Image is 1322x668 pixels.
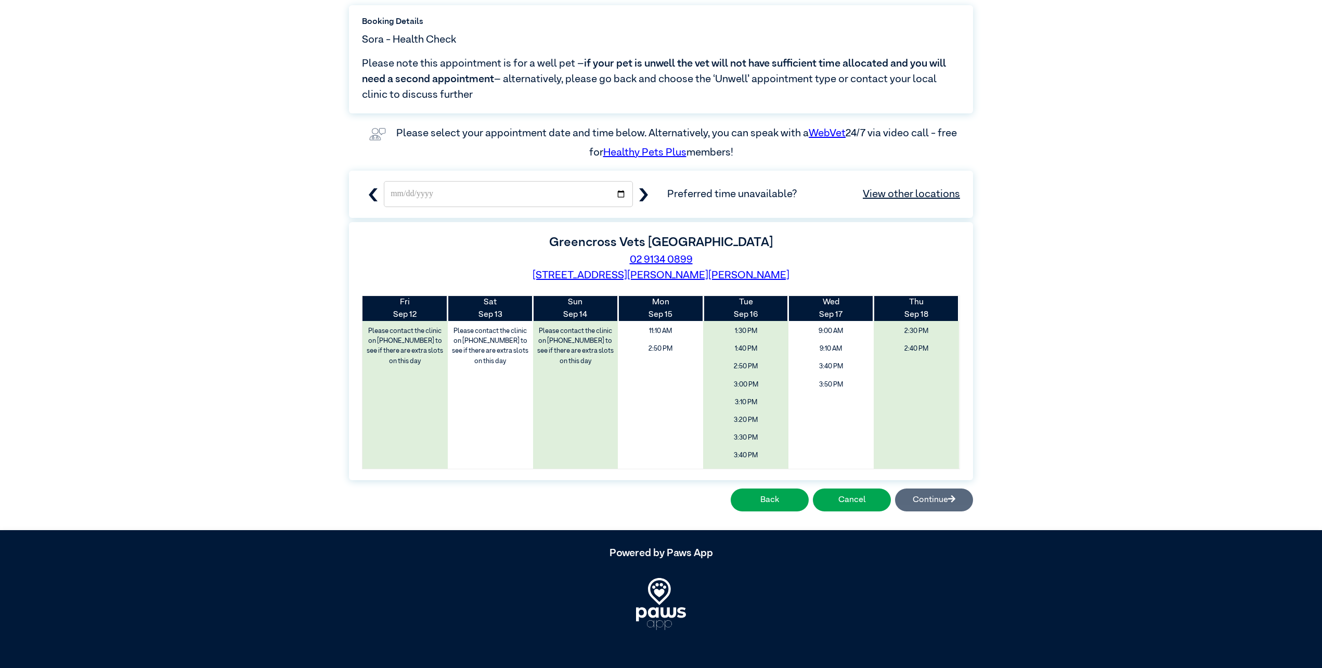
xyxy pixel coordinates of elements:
span: 11:10 AM [621,324,699,339]
span: 3:00 PM [707,377,785,392]
th: Sep 12 [362,296,448,321]
label: Booking Details [362,16,960,28]
img: vet [365,124,390,145]
span: 2:50 PM [621,341,699,356]
th: Sep 14 [533,296,618,321]
span: Preferred time unavailable? [667,186,960,202]
a: 02 9134 0899 [630,254,693,265]
label: Greencross Vets [GEOGRAPHIC_DATA] [549,236,773,249]
th: Sep 17 [788,296,874,321]
span: 2:40 PM [877,341,955,356]
label: Please select your appointment date and time below. Alternatively, you can speak with a 24/7 via ... [396,128,959,157]
span: 3:50 PM [707,466,785,481]
button: Cancel [813,489,891,511]
label: Please contact the clinic on [PHONE_NUMBER] to see if there are extra slots on this day [449,324,532,369]
a: [STREET_ADDRESS][PERSON_NAME][PERSON_NAME] [533,270,789,280]
a: Healthy Pets Plus [603,147,686,158]
h5: Powered by Paws App [349,547,973,559]
a: View other locations [863,186,960,202]
th: Sep 18 [874,296,959,321]
button: Back [731,489,809,511]
span: if your pet is unwell the vet will not have sufficient time allocated and you will need a second ... [362,58,946,84]
label: Please contact the clinic on [PHONE_NUMBER] to see if there are extra slots on this day [534,324,617,369]
th: Sep 16 [703,296,788,321]
span: 1:30 PM [707,324,785,339]
label: Please contact the clinic on [PHONE_NUMBER] to see if there are extra slots on this day [364,324,447,369]
span: 2:30 PM [877,324,955,339]
span: 3:20 PM [707,413,785,428]
span: 9:10 AM [792,341,870,356]
span: 2:50 PM [707,359,785,374]
a: WebVet [809,128,846,138]
span: Please note this appointment is for a well pet – – alternatively, please go back and choose the ‘... [362,56,960,102]
span: 3:40 PM [792,359,870,374]
span: 1:40 PM [707,341,785,356]
span: 3:50 PM [792,377,870,392]
span: 3:40 PM [707,448,785,463]
th: Sep 15 [618,296,703,321]
th: Sep 13 [448,296,533,321]
img: PawsApp [636,578,686,630]
span: 3:30 PM [707,430,785,445]
span: 3:10 PM [707,395,785,410]
span: 9:00 AM [792,324,870,339]
span: Sora - Health Check [362,32,456,47]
